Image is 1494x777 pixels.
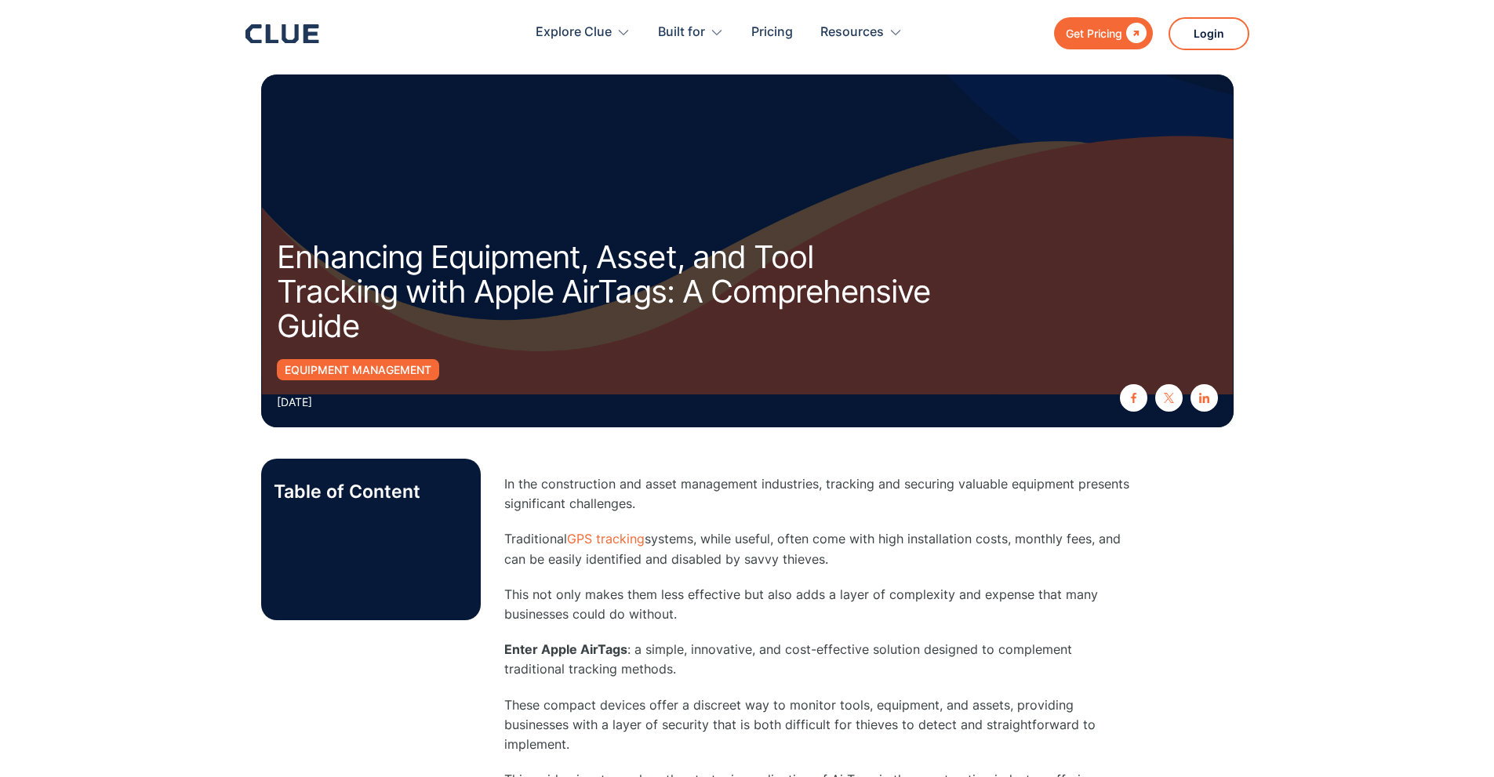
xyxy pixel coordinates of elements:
[1054,17,1153,49] a: Get Pricing
[277,392,312,412] div: [DATE]
[658,8,724,57] div: Built for
[536,8,612,57] div: Explore Clue
[504,641,627,657] strong: Enter Apple AirTags
[1129,393,1139,403] img: facebook icon
[504,474,1132,514] p: In the construction and asset management industries, tracking and securing valuable equipment pre...
[1066,24,1122,43] div: Get Pricing
[504,585,1132,624] p: This not only makes them less effective but also adds a layer of complexity and expense that many...
[820,8,903,57] div: Resources
[536,8,631,57] div: Explore Clue
[751,8,793,57] a: Pricing
[567,531,645,546] a: GPS tracking
[504,529,1132,568] p: Traditional systems, while useful, often come with high installation costs, monthly fees, and can...
[658,8,705,57] div: Built for
[820,8,884,57] div: Resources
[1164,393,1174,403] img: twitter X icon
[504,640,1132,679] p: : a simple, innovative, and cost-effective solution designed to complement traditional tracking m...
[277,359,439,380] a: Equipment Management
[277,240,936,343] h1: Enhancing Equipment, Asset, and Tool Tracking with Apple AirTags: A Comprehensive Guide
[1199,393,1209,403] img: linkedin icon
[504,695,1132,755] p: These compact devices offer a discreet way to monitor tools, equipment, and assets, providing bus...
[274,479,468,504] p: Table of Content
[1169,17,1249,50] a: Login
[1122,24,1147,43] div: 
